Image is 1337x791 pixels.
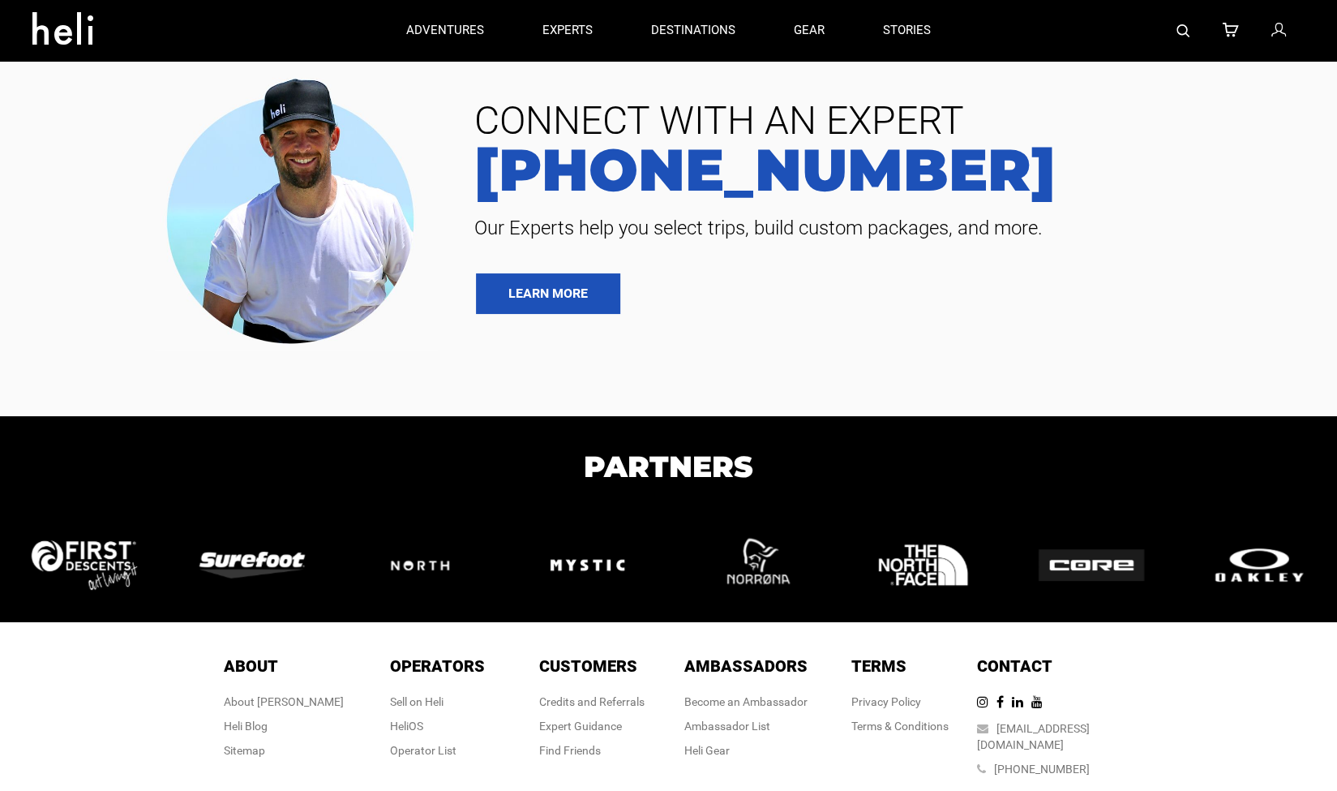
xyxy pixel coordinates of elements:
[872,514,974,616] img: logo
[977,722,1090,751] a: [EMAIL_ADDRESS][DOMAIN_NAME]
[224,720,268,733] a: Heli Blog
[406,22,484,39] p: adventures
[476,273,620,314] a: LEARN MORE
[224,742,344,759] div: Sitemap
[705,514,806,616] img: logo
[977,656,1052,676] span: Contact
[367,538,473,593] img: logo
[537,514,638,616] img: logo
[462,215,1313,241] span: Our Experts help you select trips, build custom packages, and more.
[390,742,485,759] div: Operator List
[1176,24,1189,37] img: search-bar-icon.svg
[851,720,949,733] a: Terms & Conditions
[462,101,1313,140] span: CONNECT WITH AN EXPERT
[684,744,730,757] a: Heli Gear
[539,695,645,708] a: Credits and Referrals
[851,695,921,708] a: Privacy Policy
[994,763,1090,776] a: [PHONE_NUMBER]
[539,656,637,676] span: Customers
[539,742,645,759] div: Find Friends
[390,720,423,733] a: HeliOS
[199,552,305,578] img: logo
[32,540,137,589] img: logo
[684,656,808,676] span: Ambassadors
[390,694,485,710] div: Sell on Heli
[224,656,278,676] span: About
[154,65,438,351] img: contact our team
[1206,544,1312,586] img: logo
[224,694,344,710] div: About [PERSON_NAME]
[851,656,906,676] span: Terms
[462,140,1313,199] a: [PHONE_NUMBER]
[542,22,593,39] p: experts
[651,22,735,39] p: destinations
[1039,549,1144,582] img: logo
[539,720,622,733] a: Expert Guidance
[684,695,808,708] a: Become an Ambassador
[390,656,485,676] span: Operators
[684,718,808,734] div: Ambassador List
